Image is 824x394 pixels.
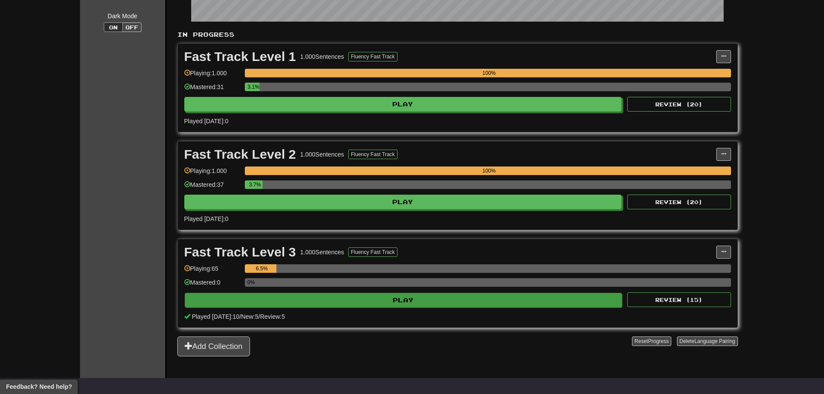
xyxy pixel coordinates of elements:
[260,313,285,320] span: Review: 5
[192,313,239,320] span: Played [DATE]: 10
[300,150,344,159] div: 1.000 Sentences
[184,264,240,279] div: Playing: 65
[240,313,241,320] span: /
[694,338,735,344] span: Language Pairing
[177,30,738,39] p: In Progress
[648,338,669,344] span: Progress
[247,180,263,189] div: 3.7%
[300,248,344,256] div: 1.000 Sentences
[247,69,731,77] div: 100%
[184,148,296,161] div: Fast Track Level 2
[184,167,240,181] div: Playing: 1.000
[184,50,296,63] div: Fast Track Level 1
[632,336,671,346] button: ResetProgress
[184,180,240,195] div: Mastered: 37
[6,382,72,391] span: Open feedback widget
[122,22,141,32] button: Off
[184,278,240,292] div: Mastered: 0
[184,97,622,112] button: Play
[627,195,731,209] button: Review (20)
[300,52,344,61] div: 1.000 Sentences
[184,246,296,259] div: Fast Track Level 3
[348,150,397,159] button: Fluency Fast Track
[185,293,622,308] button: Play
[184,83,240,97] div: Mastered: 31
[677,336,738,346] button: DeleteLanguage Pairing
[247,83,260,91] div: 3.1%
[104,22,123,32] button: On
[348,247,397,257] button: Fluency Fast Track
[184,69,240,83] div: Playing: 1.000
[348,52,397,61] button: Fluency Fast Track
[177,336,250,356] button: Add Collection
[247,264,276,273] div: 6.5%
[241,313,259,320] span: New: 5
[258,313,260,320] span: /
[184,118,228,125] span: Played [DATE]: 0
[184,215,228,222] span: Played [DATE]: 0
[247,167,731,175] div: 100%
[627,292,731,307] button: Review (15)
[627,97,731,112] button: Review (20)
[184,195,622,209] button: Play
[87,12,159,20] div: Dark Mode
